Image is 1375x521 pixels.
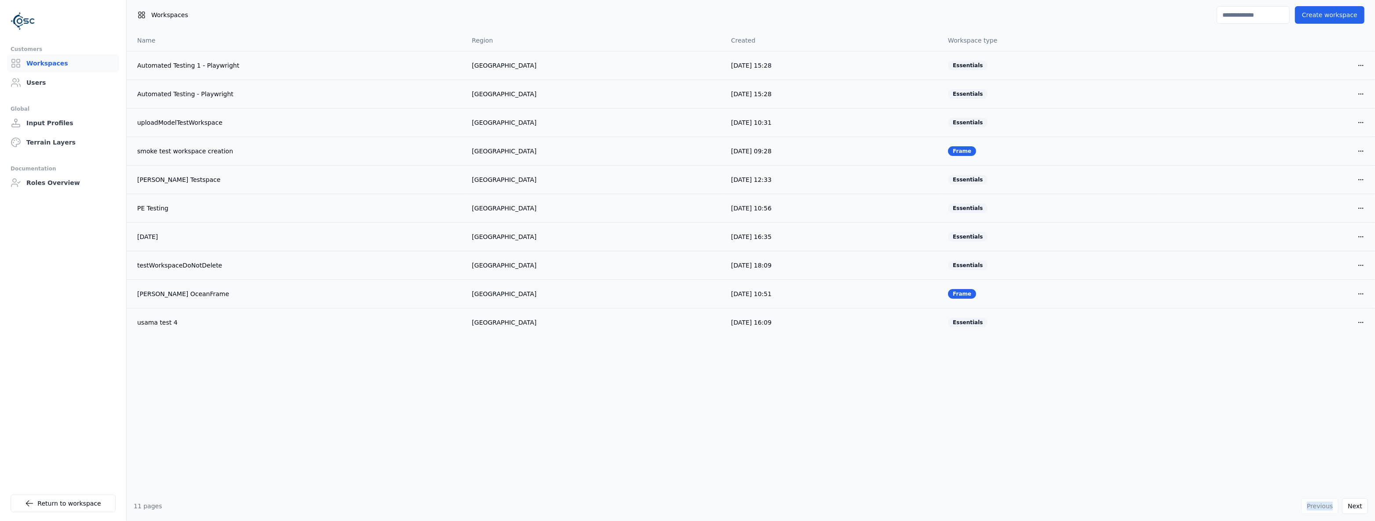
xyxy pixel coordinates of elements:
[137,204,458,213] a: PE Testing
[137,318,458,327] a: usama test 4
[948,289,976,299] div: Frame
[472,232,717,241] div: [GEOGRAPHIC_DATA]
[1295,6,1364,24] button: Create workspace
[11,9,35,33] img: Logo
[11,44,116,54] div: Customers
[948,89,988,99] div: Essentials
[137,175,458,184] a: [PERSON_NAME] Testspace
[472,118,717,127] div: [GEOGRAPHIC_DATA]
[137,90,458,98] a: Automated Testing - Playwright
[7,174,119,192] a: Roles Overview
[137,61,458,70] a: Automated Testing 1 - Playwright
[472,261,717,270] div: [GEOGRAPHIC_DATA]
[137,289,458,298] a: [PERSON_NAME] OceanFrame
[948,61,988,70] div: Essentials
[948,118,988,127] div: Essentials
[941,30,1158,51] th: Workspace type
[127,30,465,51] th: Name
[472,318,717,327] div: [GEOGRAPHIC_DATA]
[731,204,934,213] div: [DATE] 10:56
[731,118,934,127] div: [DATE] 10:31
[11,104,116,114] div: Global
[137,232,458,241] a: [DATE]
[731,90,934,98] div: [DATE] 15:28
[7,114,119,132] a: Input Profiles
[731,318,934,327] div: [DATE] 16:09
[472,175,717,184] div: [GEOGRAPHIC_DATA]
[134,503,162,510] span: 11 pages
[472,90,717,98] div: [GEOGRAPHIC_DATA]
[7,54,119,72] a: Workspaces
[731,289,934,298] div: [DATE] 10:51
[948,260,988,270] div: Essentials
[948,203,988,213] div: Essentials
[731,147,934,156] div: [DATE] 09:28
[948,175,988,185] div: Essentials
[7,134,119,151] a: Terrain Layers
[137,147,458,156] a: smoke test workspace creation
[472,204,717,213] div: [GEOGRAPHIC_DATA]
[11,495,116,512] a: Return to workspace
[7,74,119,91] a: Users
[731,232,934,241] div: [DATE] 16:35
[948,318,988,327] div: Essentials
[948,232,988,242] div: Essentials
[137,118,458,127] a: uploadModelTestWorkspace
[472,147,717,156] div: [GEOGRAPHIC_DATA]
[948,146,976,156] div: Frame
[151,11,188,19] span: Workspaces
[11,163,116,174] div: Documentation
[1342,498,1368,514] button: Next
[724,30,941,51] th: Created
[731,175,934,184] div: [DATE] 12:33
[472,61,717,70] div: [GEOGRAPHIC_DATA]
[137,261,458,270] a: testWorkspaceDoNotDelete
[731,61,934,70] div: [DATE] 15:28
[465,30,724,51] th: Region
[731,261,934,270] div: [DATE] 18:09
[472,289,717,298] div: [GEOGRAPHIC_DATA]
